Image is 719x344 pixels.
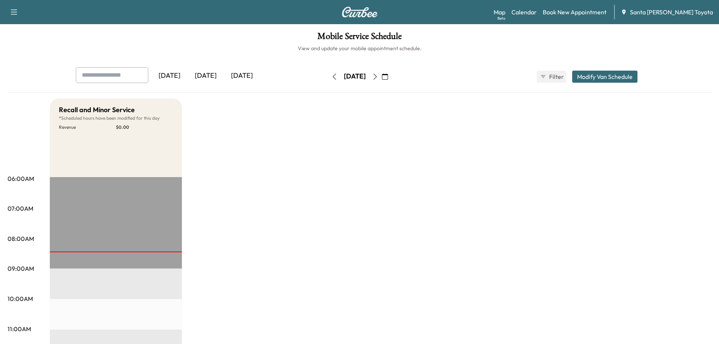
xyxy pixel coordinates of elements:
a: Calendar [511,8,537,17]
button: Filter [537,71,566,83]
h1: Mobile Service Schedule [8,32,711,45]
div: [DATE] [224,67,260,85]
p: 08:00AM [8,234,34,243]
img: Curbee Logo [342,7,378,17]
div: [DATE] [344,72,366,81]
div: [DATE] [188,67,224,85]
span: Filter [549,72,563,81]
a: MapBeta [494,8,505,17]
p: Scheduled hours have been modified for this day [59,115,173,121]
p: Revenue [59,124,116,130]
a: Book New Appointment [543,8,607,17]
p: 11:00AM [8,324,31,333]
p: 10:00AM [8,294,33,303]
p: $ 0.00 [116,124,173,130]
h5: Recall and Minor Service [59,105,135,115]
h6: View and update your mobile appointment schedule. [8,45,711,52]
p: 06:00AM [8,174,34,183]
button: Modify Van Schedule [572,71,637,83]
div: [DATE] [151,67,188,85]
div: Beta [497,15,505,21]
p: 09:00AM [8,264,34,273]
span: Santa [PERSON_NAME] Toyota [630,8,713,17]
p: 07:00AM [8,204,33,213]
